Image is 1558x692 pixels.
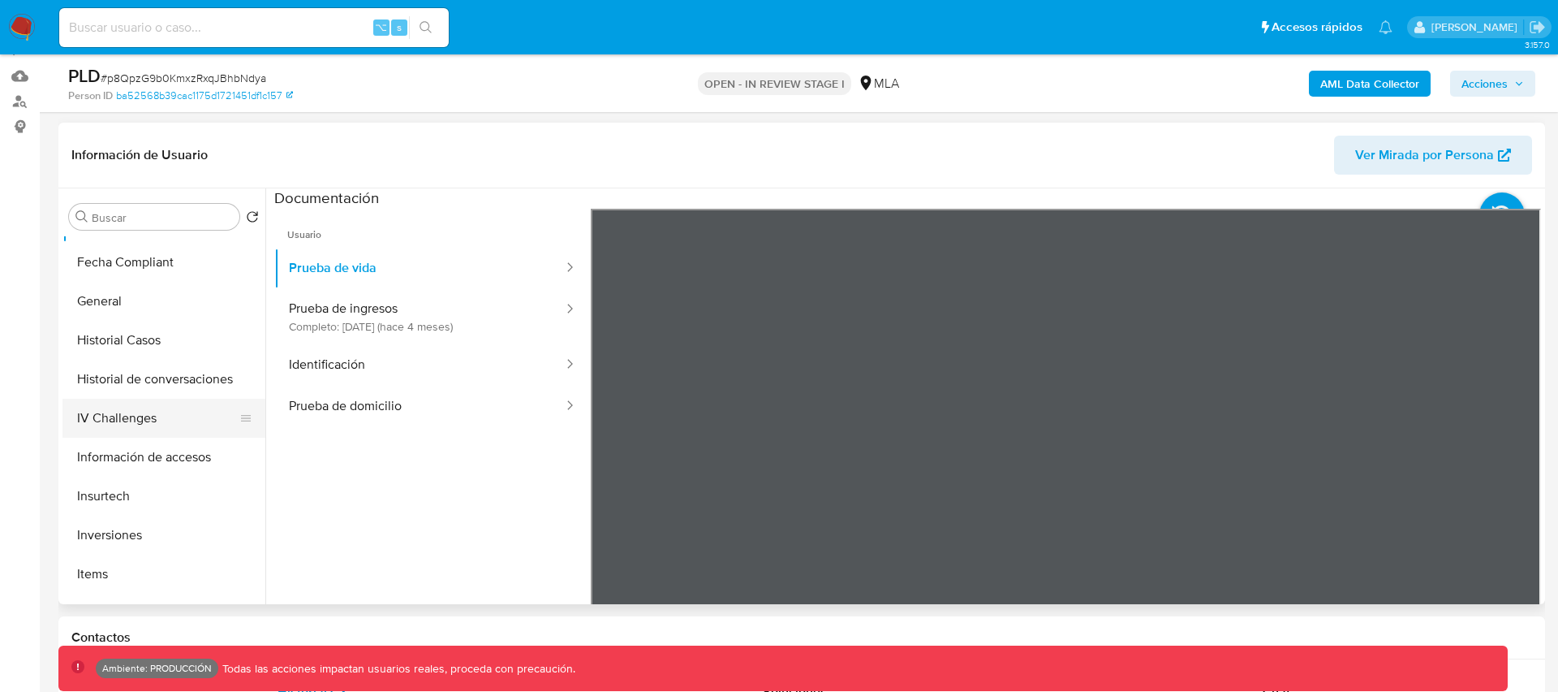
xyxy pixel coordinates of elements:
button: Buscar [75,210,88,223]
button: General [62,282,265,321]
span: 3.157.0 [1525,38,1550,51]
b: AML Data Collector [1320,71,1419,97]
input: Buscar [92,210,233,225]
button: AML Data Collector [1309,71,1431,97]
span: Acciones [1461,71,1508,97]
button: search-icon [409,16,442,39]
input: Buscar usuario o caso... [59,17,449,38]
button: Volver al orden por defecto [246,210,259,228]
b: Person ID [68,89,113,103]
span: # p8QpzG9b0KmxzRxqJBhbNdya [101,70,266,86]
a: Salir [1529,19,1546,36]
h1: Contactos [71,629,1532,646]
button: KYC [62,594,265,633]
h1: Información de Usuario [71,147,208,163]
span: ⌥ [375,19,387,35]
p: OPEN - IN REVIEW STAGE I [698,72,851,95]
p: nicolas.tolosa@mercadolibre.com [1431,19,1523,35]
button: Items [62,555,265,594]
span: Accesos rápidos [1272,19,1362,36]
button: Información de accesos [62,438,265,477]
b: PLD [68,63,101,89]
button: Historial Casos [62,321,265,360]
a: ba52568b39cac1175d1721451df1c157 [116,89,293,103]
button: IV Challenges [62,399,252,438]
p: Todas las acciones impactan usuarios reales, proceda con precaución. [218,661,575,677]
span: s [397,19,402,35]
button: Acciones [1450,71,1535,97]
button: Fecha Compliant [62,243,265,282]
p: Ambiente: PRODUCCIÓN [102,665,212,672]
div: MLA [858,75,899,93]
button: Historial de conversaciones [62,360,265,399]
span: Ver Mirada por Persona [1355,136,1494,175]
a: Notificaciones [1379,20,1392,34]
button: Ver Mirada por Persona [1334,136,1532,175]
button: Insurtech [62,477,265,516]
button: Inversiones [62,516,265,555]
